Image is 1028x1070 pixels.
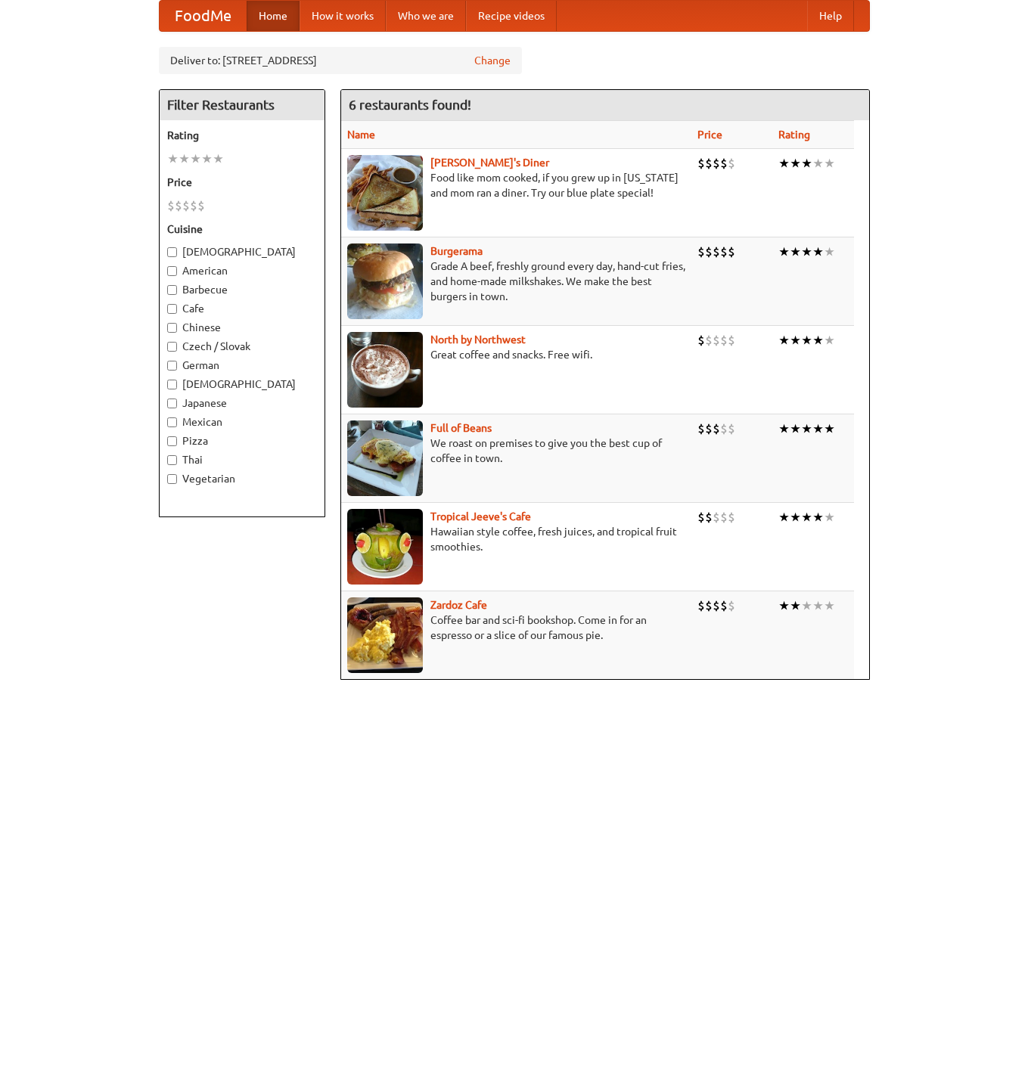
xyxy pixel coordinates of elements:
[167,285,177,295] input: Barbecue
[167,222,317,237] h5: Cuisine
[167,266,177,276] input: American
[466,1,557,31] a: Recipe videos
[430,245,483,257] a: Burgerama
[167,377,317,392] label: [DEMOGRAPHIC_DATA]
[812,243,824,260] li: ★
[347,347,685,362] p: Great coffee and snacks. Free wifi.
[697,509,705,526] li: $
[347,420,423,496] img: beans.jpg
[812,332,824,349] li: ★
[430,422,492,434] a: Full of Beans
[347,436,685,466] p: We roast on premises to give you the best cup of coffee in town.
[167,197,175,214] li: $
[778,420,790,437] li: ★
[175,197,182,214] li: $
[713,332,720,349] li: $
[720,243,728,260] li: $
[705,509,713,526] li: $
[697,243,705,260] li: $
[720,155,728,172] li: $
[347,259,685,304] p: Grade A beef, freshly ground every day, hand-cut fries, and home-made milkshakes. We make the bes...
[347,509,423,585] img: jeeves.jpg
[705,243,713,260] li: $
[807,1,854,31] a: Help
[474,53,511,68] a: Change
[167,380,177,389] input: [DEMOGRAPHIC_DATA]
[159,47,522,74] div: Deliver to: [STREET_ADDRESS]
[167,395,317,411] label: Japanese
[167,282,317,297] label: Barbecue
[812,509,824,526] li: ★
[697,332,705,349] li: $
[179,150,190,167] li: ★
[705,597,713,614] li: $
[167,304,177,314] input: Cafe
[347,332,423,408] img: north.jpg
[801,420,812,437] li: ★
[728,509,735,526] li: $
[790,243,801,260] li: ★
[247,1,300,31] a: Home
[167,150,179,167] li: ★
[167,414,317,430] label: Mexican
[812,597,824,614] li: ★
[182,197,190,214] li: $
[778,597,790,614] li: ★
[347,155,423,231] img: sallys.jpg
[167,471,317,486] label: Vegetarian
[167,358,317,373] label: German
[167,452,317,467] label: Thai
[349,98,471,112] ng-pluralize: 6 restaurants found!
[728,243,735,260] li: $
[824,420,835,437] li: ★
[801,509,812,526] li: ★
[713,509,720,526] li: $
[430,510,531,523] a: Tropical Jeeve's Cafe
[197,197,205,214] li: $
[430,599,487,611] a: Zardoz Cafe
[160,1,247,31] a: FoodMe
[167,436,177,446] input: Pizza
[167,175,317,190] h5: Price
[697,597,705,614] li: $
[728,155,735,172] li: $
[167,417,177,427] input: Mexican
[713,243,720,260] li: $
[167,433,317,448] label: Pizza
[824,243,835,260] li: ★
[167,323,177,333] input: Chinese
[167,455,177,465] input: Thai
[824,509,835,526] li: ★
[697,129,722,141] a: Price
[430,157,549,169] b: [PERSON_NAME]'s Diner
[190,197,197,214] li: $
[430,333,526,346] a: North by Northwest
[160,90,325,120] h4: Filter Restaurants
[201,150,213,167] li: ★
[347,170,685,200] p: Food like mom cooked, if you grew up in [US_STATE] and mom ran a diner. Try our blue plate special!
[790,420,801,437] li: ★
[347,524,685,554] p: Hawaiian style coffee, fresh juices, and tropical fruit smoothies.
[778,243,790,260] li: ★
[213,150,224,167] li: ★
[705,155,713,172] li: $
[790,597,801,614] li: ★
[697,420,705,437] li: $
[347,597,423,673] img: zardoz.jpg
[167,301,317,316] label: Cafe
[728,332,735,349] li: $
[167,263,317,278] label: American
[167,128,317,143] h5: Rating
[778,509,790,526] li: ★
[778,129,810,141] a: Rating
[801,332,812,349] li: ★
[720,420,728,437] li: $
[778,332,790,349] li: ★
[824,597,835,614] li: ★
[347,129,375,141] a: Name
[190,150,201,167] li: ★
[713,155,720,172] li: $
